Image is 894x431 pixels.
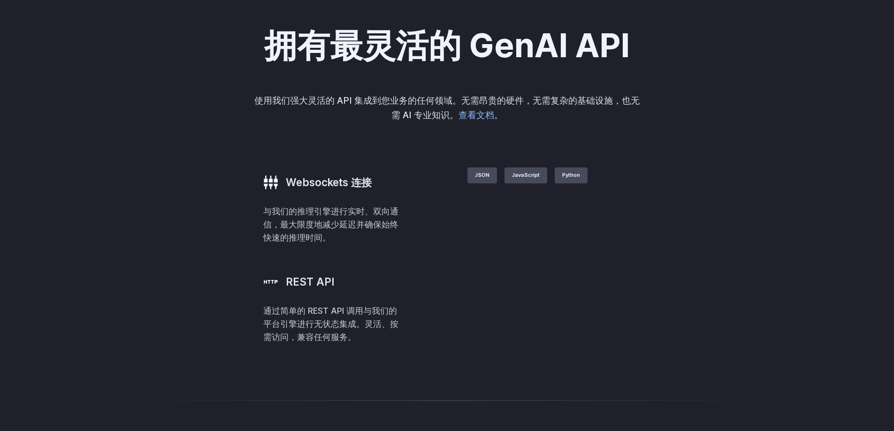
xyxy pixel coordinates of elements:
a: 查看文档 [458,109,494,121]
font: Python [562,172,580,178]
font: 通过简单的 REST API 调用与我们的平台引擎进行无状态集成。灵活、按需访问，兼容任何服务。 [263,306,398,342]
font: JSON [475,172,489,178]
font: Websockets 连接 [286,176,372,189]
font: 。 [494,109,503,121]
font: 拥有最灵活的 GenAI API [264,25,630,65]
font: 与我们的推理引擎进行实时、双向通信，最大限度地减少延迟并确保始终快速的推理时间。 [263,206,398,242]
font: REST API [286,275,335,288]
font: 使用我们强大灵活的 API 集成到您业务的任何领域。无需昂贵的硬件，无需复杂的基础设施，也无需 AI 专业知识。 [254,95,640,121]
font: JavaScript [512,172,540,178]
